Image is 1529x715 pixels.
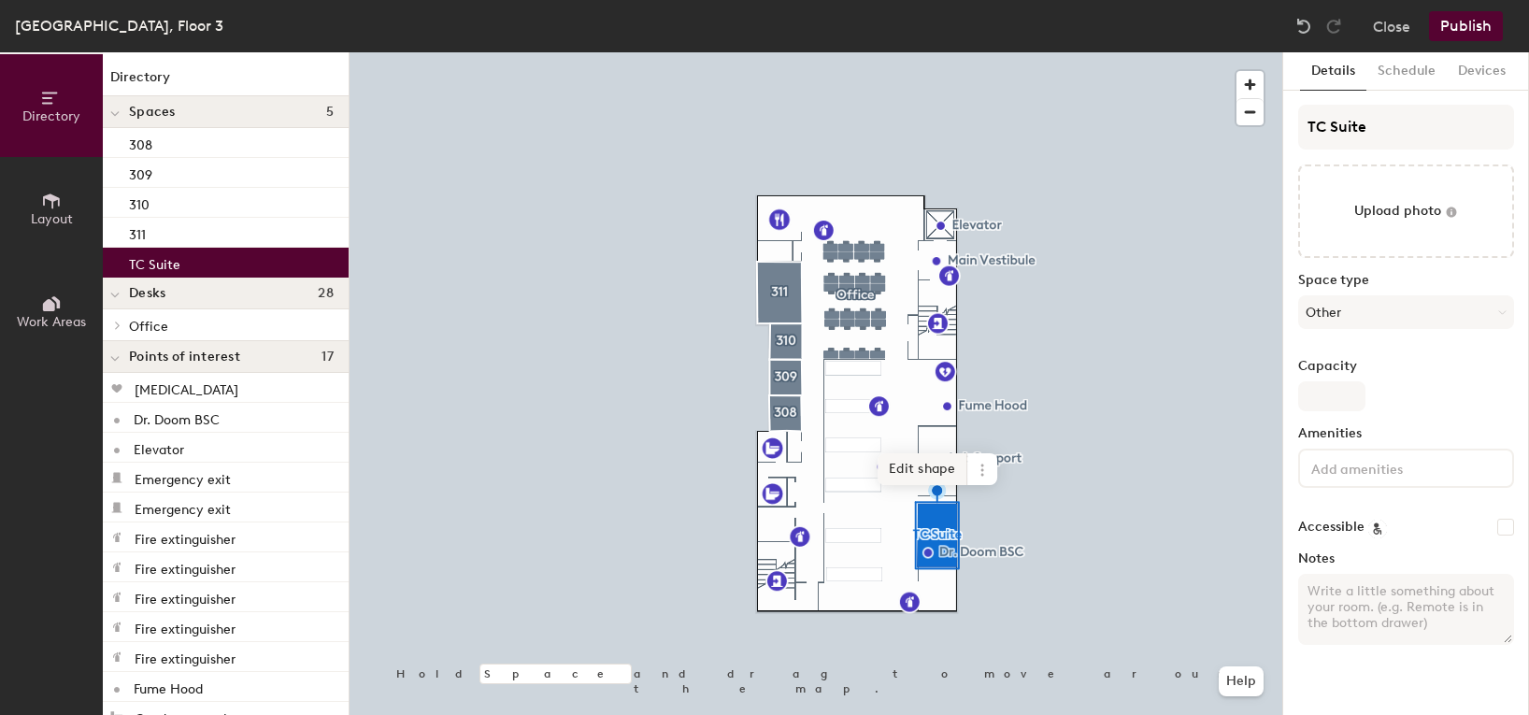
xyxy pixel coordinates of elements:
[326,105,334,120] span: 5
[134,436,184,458] p: Elevator
[1298,295,1514,329] button: Other
[1308,456,1476,479] input: Add amenities
[135,616,236,637] p: Fire extinguisher
[129,319,168,335] span: Office
[1429,11,1503,41] button: Publish
[129,132,152,153] p: 308
[1298,359,1514,374] label: Capacity
[1300,52,1366,91] button: Details
[129,350,240,365] span: Points of interest
[1447,52,1517,91] button: Devices
[1366,52,1447,91] button: Schedule
[1298,273,1514,288] label: Space type
[129,162,152,183] p: 309
[103,67,349,96] h1: Directory
[878,453,967,485] span: Edit shape
[15,14,223,37] div: [GEOGRAPHIC_DATA], Floor 3
[135,556,236,578] p: Fire extinguisher
[22,108,80,124] span: Directory
[31,211,73,227] span: Layout
[135,466,231,488] p: Emergency exit
[129,192,150,213] p: 310
[135,586,236,608] p: Fire extinguisher
[135,496,231,518] p: Emergency exit
[129,222,146,243] p: 311
[135,526,236,548] p: Fire extinguisher
[1373,11,1410,41] button: Close
[1219,666,1264,696] button: Help
[134,407,220,428] p: Dr. Doom BSC
[1294,17,1313,36] img: Undo
[17,314,86,330] span: Work Areas
[322,350,334,365] span: 17
[1298,164,1514,258] button: Upload photo
[1298,520,1365,535] label: Accessible
[134,676,203,697] p: Fume Hood
[129,286,165,301] span: Desks
[1298,551,1514,566] label: Notes
[135,646,236,667] p: Fire extinguisher
[1298,426,1514,441] label: Amenities
[1324,17,1343,36] img: Redo
[318,286,334,301] span: 28
[129,251,180,273] p: TC Suite
[129,105,176,120] span: Spaces
[135,377,238,398] p: [MEDICAL_DATA]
